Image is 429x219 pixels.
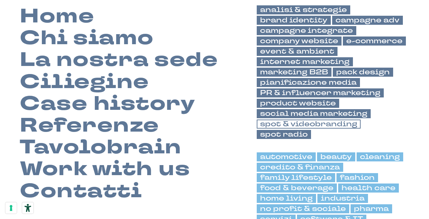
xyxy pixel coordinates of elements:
[5,202,17,214] button: Le tue preferenze relative al consenso per le tecnologie di tracciamento
[257,57,353,66] a: internet marketing
[351,204,392,213] a: pharma
[20,180,142,202] a: Contatti
[20,115,159,136] a: Referenze
[357,152,403,161] a: cleaning
[257,78,360,87] a: pianificazione media
[257,5,350,14] a: analisi & strategie
[257,68,331,77] a: marketing B2B
[20,136,181,158] a: Tavolobrain
[257,163,343,172] a: credito & finanza
[333,68,393,77] a: pack design
[257,120,361,129] a: spot & videobranding
[257,47,338,56] a: event & ambient
[257,130,311,139] a: spot radio
[257,194,316,203] a: home living
[343,36,406,46] a: e-commerce
[257,173,335,182] a: family lifestyle
[332,16,403,25] a: campagne adv
[257,16,331,25] a: brand identity
[257,26,356,35] a: campagne integrate
[257,184,337,193] a: food & beverage
[20,27,154,49] a: Chi siamo
[20,5,94,27] a: Home
[257,152,316,161] a: automotive
[338,184,399,193] a: health care
[257,204,349,213] a: no profit & sociale
[22,202,34,214] button: Strumenti di accessibilità
[317,194,368,203] a: industria
[257,109,371,118] a: social media marketing
[257,88,384,97] a: PR & influencer marketing
[336,173,378,182] a: fashion
[20,158,190,180] a: Work with us
[257,36,342,46] a: company website
[257,99,339,108] a: product website
[20,49,218,71] a: La nostra sede
[20,93,195,115] a: Case history
[20,71,149,93] a: Ciliegine
[317,152,355,161] a: beauty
